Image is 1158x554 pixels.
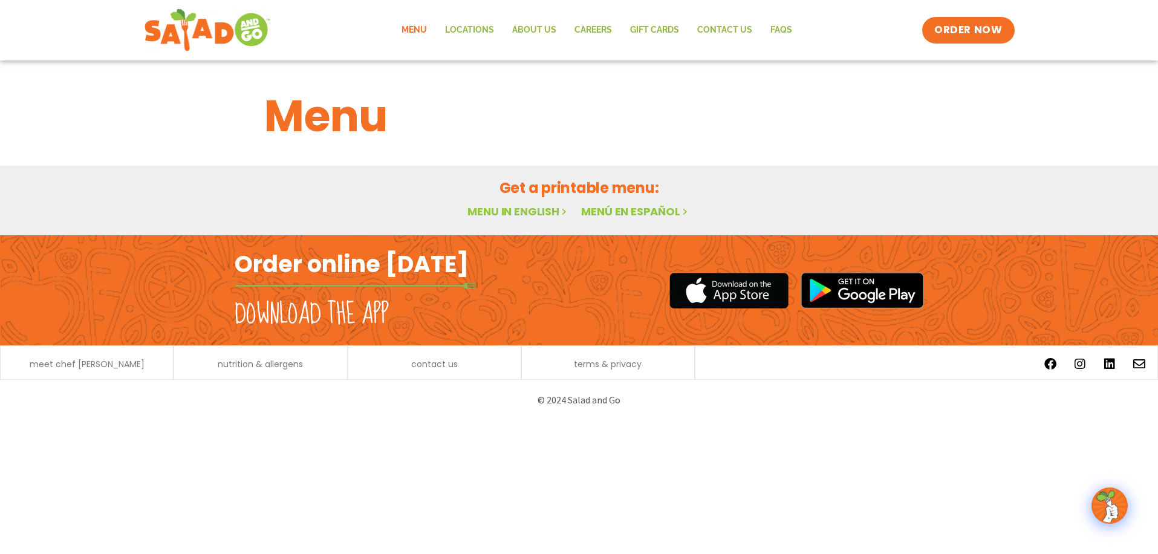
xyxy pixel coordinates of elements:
a: Menu in English [467,204,569,219]
a: contact us [411,360,458,368]
img: new-SAG-logo-768×292 [144,6,272,54]
a: nutrition & allergens [218,360,303,368]
h2: Order online [DATE] [235,249,469,279]
img: appstore [669,271,789,310]
p: © 2024 Salad and Go [241,392,918,408]
a: Menu [392,16,436,44]
a: ORDER NOW [922,17,1014,44]
a: Menú en español [581,204,690,219]
a: Contact Us [688,16,761,44]
h1: Menu [264,83,894,149]
img: wpChatIcon [1093,489,1127,523]
a: About Us [503,16,565,44]
h2: Download the app [235,298,389,331]
a: terms & privacy [574,360,642,368]
a: FAQs [761,16,801,44]
nav: Menu [392,16,801,44]
a: GIFT CARDS [621,16,688,44]
img: google_play [801,272,924,308]
a: Locations [436,16,503,44]
a: Careers [565,16,621,44]
a: meet chef [PERSON_NAME] [30,360,145,368]
img: fork [235,282,477,289]
h2: Get a printable menu: [264,177,894,198]
span: ORDER NOW [934,23,1002,37]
